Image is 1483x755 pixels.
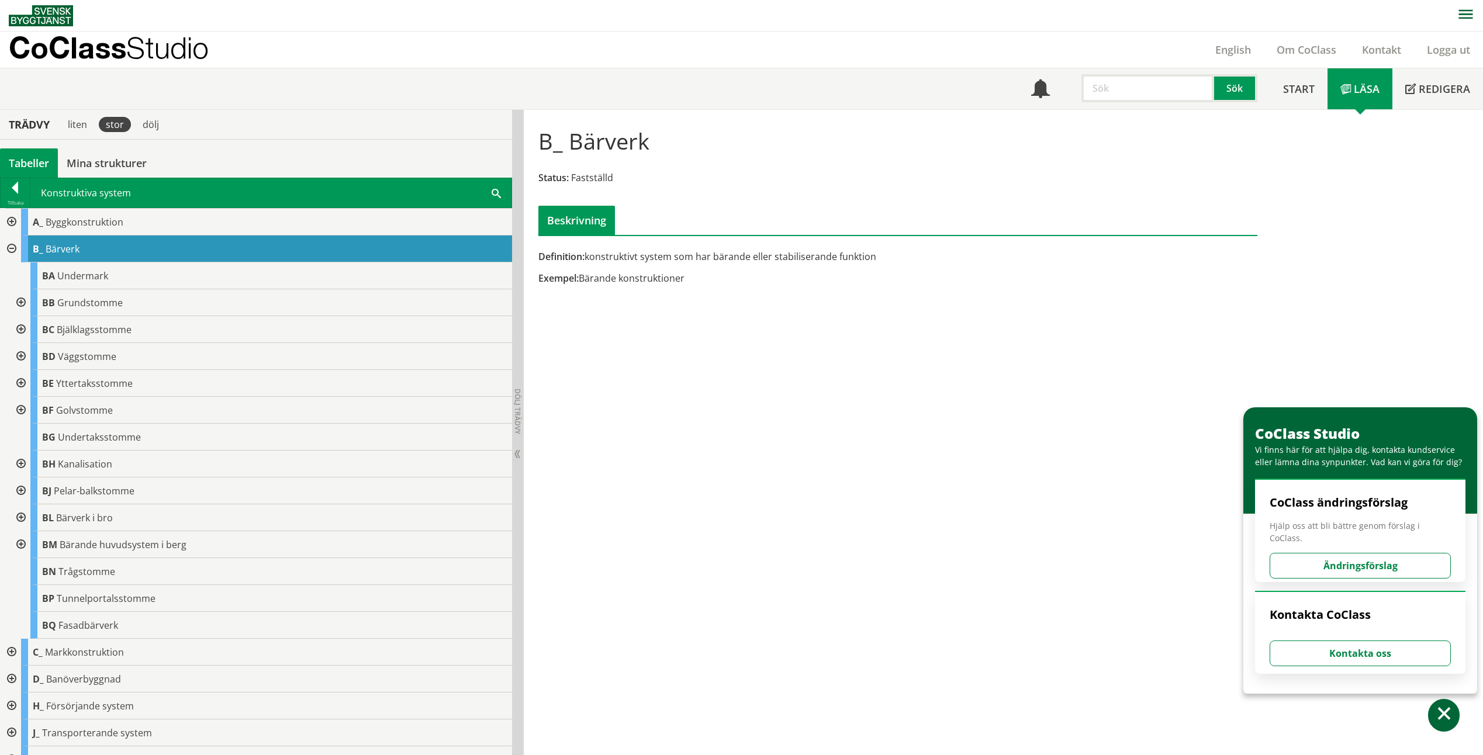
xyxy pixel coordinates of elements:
span: Start [1283,82,1315,96]
a: Läsa [1328,68,1392,109]
span: Byggkonstruktion [46,216,123,228]
p: CoClass [9,41,209,54]
span: Sök i tabellen [492,186,501,199]
span: Trågstomme [58,565,115,578]
span: Exempel: [538,272,579,285]
span: Pelar-balkstomme [54,484,134,497]
span: BF [42,404,54,417]
div: Vi finns här för att hjälpa dig, kontakta kundservice eller lämna dina synpunkter. Vad kan vi gör... [1255,444,1471,468]
span: Dölj trädvy [513,389,523,434]
span: Bärverk [46,243,79,255]
a: Start [1270,68,1328,109]
a: CoClassStudio [9,32,234,68]
span: A_ [33,216,43,228]
span: J_ [33,726,40,739]
span: Fasadbärverk [58,619,118,632]
span: BG [42,431,56,444]
span: B_ [33,243,43,255]
img: Svensk Byggtjänst [9,5,73,26]
span: Försörjande system [46,699,134,712]
span: Notifikationer [1031,81,1050,99]
div: Trädvy [2,118,56,131]
span: Kanalisation [58,458,112,470]
span: BL [42,511,54,524]
h4: Kontakta CoClass [1270,607,1451,622]
span: Undertaksstomme [58,431,141,444]
a: Kontakt [1349,43,1414,57]
span: BJ [42,484,51,497]
span: Fastställd [571,171,613,184]
div: Tillbaka [1,198,30,207]
span: H_ [33,699,44,712]
span: BM [42,538,57,551]
span: Definition: [538,250,585,263]
a: Mina strukturer [58,148,155,178]
h4: CoClass ändringsförslag [1270,495,1451,510]
span: BH [42,458,56,470]
div: Konstruktiva system [30,178,511,207]
button: Sök [1214,74,1257,102]
span: Golvstomme [56,404,113,417]
div: liten [61,117,94,132]
button: Ändringsförslag [1270,553,1451,579]
div: Beskrivning [538,206,615,235]
h1: B_ Bärverk [538,128,649,154]
span: BP [42,592,54,605]
span: Status: [538,171,569,184]
span: CoClass Studio [1255,424,1360,443]
span: Studio [126,30,209,65]
a: Om CoClass [1264,43,1349,57]
input: Sök [1081,74,1214,102]
span: Bärande huvudsystem i berg [60,538,186,551]
a: Logga ut [1414,43,1483,57]
span: BC [42,323,54,336]
span: BA [42,269,55,282]
span: BD [42,350,56,363]
div: dölj [136,117,166,132]
button: Kontakta oss [1270,640,1451,666]
span: D_ [33,673,44,685]
a: Kontakta oss [1270,647,1451,660]
a: English [1202,43,1264,57]
span: Redigera [1419,82,1470,96]
span: Läsa [1354,82,1380,96]
span: BQ [42,619,56,632]
span: Banöverbyggnad [46,673,121,685]
span: BE [42,377,54,390]
span: C_ [33,646,43,659]
span: Väggstomme [58,350,116,363]
div: Bärande konstruktioner [538,272,1257,285]
a: Redigera [1392,68,1483,109]
span: Undermark [57,269,108,282]
span: Tunnelportalsstomme [57,592,155,605]
div: stor [99,117,131,132]
span: Hjälp oss att bli bättre genom förslag i CoClass. [1270,520,1451,544]
div: konstruktivt system som har bärande eller stabiliserande funktion [538,250,1257,263]
span: Yttertaksstomme [56,377,133,390]
span: BB [42,296,55,309]
span: Transporterande system [42,726,152,739]
span: Bärverk i bro [56,511,113,524]
span: BN [42,565,56,578]
span: Grundstomme [57,296,123,309]
span: Markkonstruktion [45,646,124,659]
span: Bjälklagsstomme [57,323,132,336]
